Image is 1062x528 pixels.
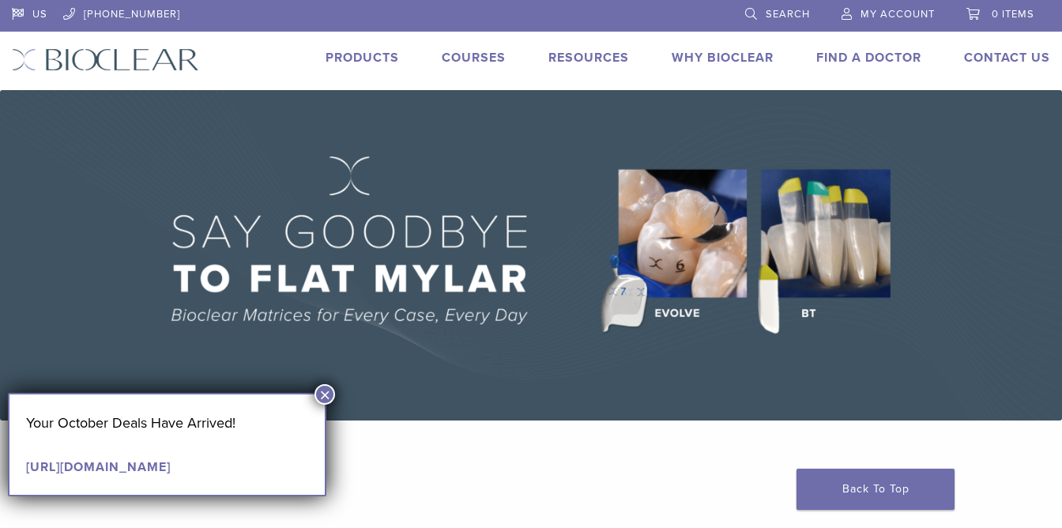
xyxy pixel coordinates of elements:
[766,8,810,21] span: Search
[672,50,774,66] a: Why Bioclear
[442,50,506,66] a: Courses
[26,459,171,475] a: [URL][DOMAIN_NAME]
[796,469,955,510] a: Back To Top
[964,50,1050,66] a: Contact Us
[326,50,399,66] a: Products
[548,50,629,66] a: Resources
[992,8,1034,21] span: 0 items
[816,50,921,66] a: Find A Doctor
[12,48,199,71] img: Bioclear
[861,8,935,21] span: My Account
[314,384,335,405] button: Close
[26,411,308,435] p: Your October Deals Have Arrived!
